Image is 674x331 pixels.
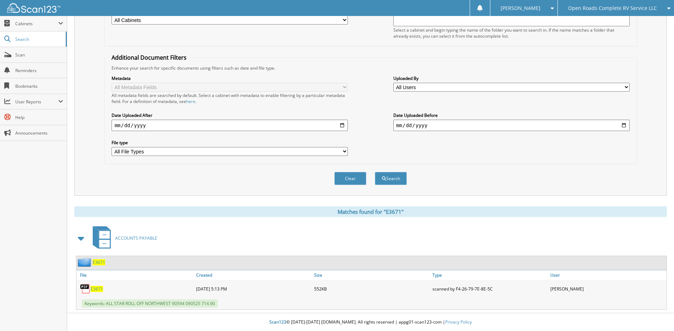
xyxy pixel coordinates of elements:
span: Scan [15,52,63,58]
a: Created [194,270,312,280]
span: Search [15,36,62,42]
img: folder2.png [78,258,93,267]
div: 552KB [312,282,430,296]
div: [PERSON_NAME] [549,282,667,296]
a: E3671 [91,286,103,292]
img: PDF.png [80,283,91,294]
label: Metadata [112,75,348,81]
iframe: Chat Widget [638,297,674,331]
div: scanned by F4-26-79-7E-8E-5C [431,282,549,296]
div: Select a cabinet and begin typing the name of the folder you want to search in. If the name match... [393,27,630,39]
label: Date Uploaded After [112,112,348,118]
span: Reminders [15,67,63,74]
span: Scan123 [269,319,286,325]
input: start [112,120,348,131]
a: User [549,270,667,280]
span: Cabinets [15,21,58,27]
label: File type [112,140,348,146]
a: ACCOUNTS PAYABLE [88,224,157,252]
span: User Reports [15,99,58,105]
span: Announcements [15,130,63,136]
div: All metadata fields are searched by default. Select a cabinet with metadata to enable filtering b... [112,92,348,104]
a: Size [312,270,430,280]
button: Search [375,172,407,185]
div: [DATE] 5:13 PM [194,282,312,296]
a: here [186,98,195,104]
input: end [393,120,630,131]
button: Clear [334,172,366,185]
span: Open Roads Complete RV Service LLC [568,6,657,10]
span: Help [15,114,63,120]
span: Bookmarks [15,83,63,89]
div: © [DATE]-[DATE] [DOMAIN_NAME]. All rights reserved | appg01-scan123-com | [67,314,674,331]
img: scan123-logo-white.svg [7,3,60,13]
span: Keywords: ALL STAR ROLL OFF NORTHWEST 90594 090525 714.90 [82,299,218,308]
span: [PERSON_NAME] [501,6,540,10]
div: Matches found for "E3671" [74,206,667,217]
a: Privacy Policy [445,319,472,325]
a: Type [431,270,549,280]
span: ACCOUNTS PAYABLE [115,235,157,241]
legend: Additional Document Filters [108,54,190,61]
a: E3671 [93,259,105,265]
div: Enhance your search for specific documents using filters such as date and file type. [108,65,633,71]
a: File [76,270,194,280]
label: Uploaded By [393,75,630,81]
label: Date Uploaded Before [393,112,630,118]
